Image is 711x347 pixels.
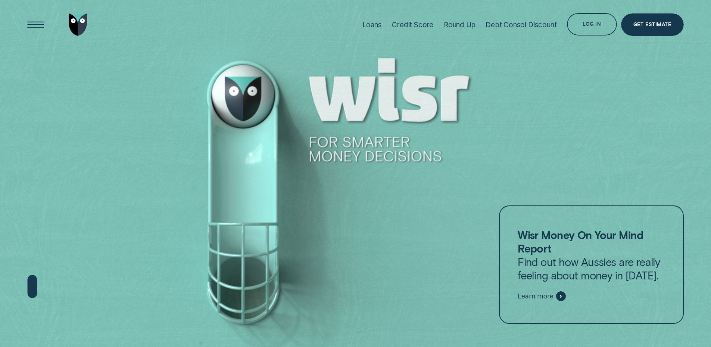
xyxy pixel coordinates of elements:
[444,21,475,29] div: Round Up
[518,228,665,282] p: Find out how Aussies are really feeling about money in [DATE].
[621,13,684,36] a: Get Estimate
[518,228,643,255] strong: Wisr Money On Your Mind Report
[518,292,553,300] span: Learn more
[69,13,87,36] img: Wisr
[25,13,47,36] button: Open Menu
[362,21,382,29] div: Loans
[486,21,556,29] div: Debt Consol Discount
[392,21,433,29] div: Credit Score
[499,205,683,324] a: Wisr Money On Your Mind ReportFind out how Aussies are really feeling about money in [DATE].Learn...
[567,13,617,35] button: Log in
